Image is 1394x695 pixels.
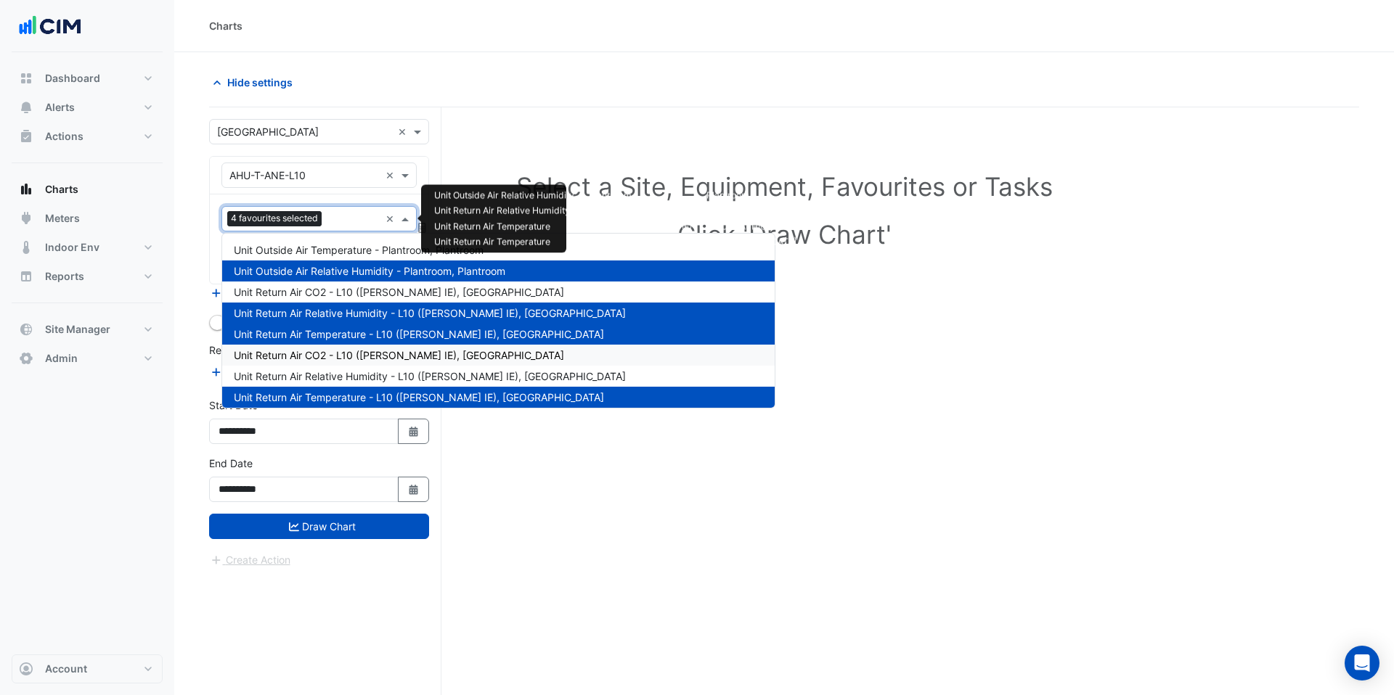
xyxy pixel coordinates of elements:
[19,240,33,255] app-icon: Indoor Env
[407,425,420,437] fa-icon: Select Date
[407,483,420,495] fa-icon: Select Date
[699,219,804,235] td: [GEOGRAPHIC_DATA]
[227,75,293,90] span: Hide settings
[234,265,505,277] span: Unit Outside Air Relative Humidity - Plantroom, Plantroom
[234,328,604,340] span: Unit Return Air Temperature - L10 (NABERS IE), NORTH EAST
[45,211,80,226] span: Meters
[209,398,258,413] label: Start Date
[19,71,33,86] app-icon: Dashboard
[699,234,804,250] td: [GEOGRAPHIC_DATA]
[45,351,78,366] span: Admin
[19,129,33,144] app-icon: Actions
[427,203,582,219] td: Unit Return Air Relative Humidity
[1345,646,1379,680] div: Open Intercom Messenger
[398,124,410,139] span: Clear
[19,100,33,115] app-icon: Alerts
[241,171,1327,202] h1: Select a Site, Equipment, Favourites or Tasks
[227,211,322,226] span: 4 favourites selected
[19,269,33,284] app-icon: Reports
[45,240,99,255] span: Indoor Env
[45,662,87,676] span: Account
[209,18,242,33] div: Charts
[234,391,604,403] span: Unit Return Air Temperature - L10 (NABERS IE), SOUTH WEST
[427,219,582,235] td: Unit Return Air Temperature
[19,211,33,226] app-icon: Meters
[209,70,302,95] button: Hide settings
[45,100,75,115] span: Alerts
[427,188,582,204] td: Unit Outside Air Relative Humidity
[582,219,699,235] td: L10 ([PERSON_NAME] IE)
[12,233,163,262] button: Indoor Env
[45,269,84,284] span: Reports
[234,370,626,382] span: Unit Return Air Relative Humidity - L10 (NABERS IE), SOUTH WEST
[582,234,699,250] td: L10 ([PERSON_NAME] IE)
[582,203,699,219] td: L10 ([PERSON_NAME] IE)
[12,262,163,291] button: Reports
[12,175,163,204] button: Charts
[209,552,291,564] app-escalated-ticket-create-button: Please draw the charts first
[45,71,100,86] span: Dashboard
[45,182,78,197] span: Charts
[19,182,33,197] app-icon: Charts
[19,351,33,366] app-icon: Admin
[12,315,163,344] button: Site Manager
[699,203,804,219] td: [GEOGRAPHIC_DATA]
[209,514,429,539] button: Draw Chart
[234,349,564,361] span: Unit Return Air CO2 - L10 (NABERS IE), SOUTH WEST
[19,322,33,337] app-icon: Site Manager
[209,285,297,302] button: Add Equipment
[17,12,83,41] img: Company Logo
[12,204,163,233] button: Meters
[12,64,163,93] button: Dashboard
[582,188,699,204] td: Plantroom
[234,286,564,298] span: Unit Return Air CO2 - L10 (NABERS IE), NORTH EAST
[234,307,626,319] span: Unit Return Air Relative Humidity - L10 (NABERS IE), NORTH EAST
[386,211,398,226] span: Clear
[12,344,163,373] button: Admin
[12,654,163,683] button: Account
[45,322,110,337] span: Site Manager
[386,168,398,183] span: Clear
[12,93,163,122] button: Alerts
[234,244,484,256] span: Unit Outside Air Temperature - Plantroom, Plantroom
[12,122,163,151] button: Actions
[699,188,804,204] td: Plantroom
[45,129,83,144] span: Actions
[209,456,253,471] label: End Date
[209,342,285,358] label: Reference Lines
[427,234,582,250] td: Unit Return Air Temperature
[221,233,775,408] ng-dropdown-panel: Options list
[209,363,317,380] button: Add Reference Line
